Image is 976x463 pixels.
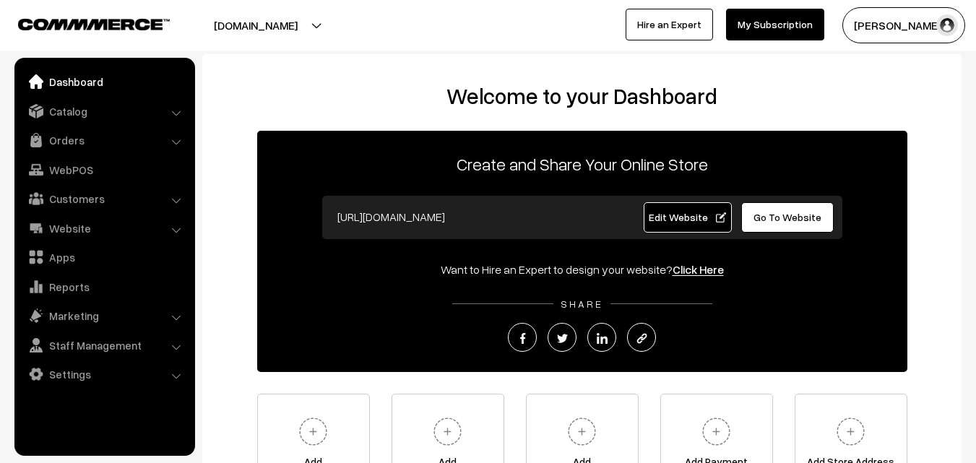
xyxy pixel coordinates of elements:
p: Create and Share Your Online Store [257,151,907,177]
a: Catalog [18,98,190,124]
a: Go To Website [741,202,834,233]
span: Edit Website [649,211,726,223]
img: plus.svg [562,412,602,451]
a: COMMMERCE [18,14,144,32]
a: Hire an Expert [626,9,713,40]
img: plus.svg [428,412,467,451]
a: Settings [18,361,190,387]
a: WebPOS [18,157,190,183]
span: SHARE [553,298,610,310]
a: Edit Website [644,202,732,233]
img: user [936,14,958,36]
div: Want to Hire an Expert to design your website? [257,261,907,278]
button: [PERSON_NAME] [842,7,965,43]
img: plus.svg [696,412,736,451]
a: Website [18,215,190,241]
a: Customers [18,186,190,212]
a: Dashboard [18,69,190,95]
h2: Welcome to your Dashboard [217,83,947,109]
img: plus.svg [831,412,871,451]
a: Staff Management [18,332,190,358]
a: Click Here [673,262,724,277]
img: plus.svg [293,412,333,451]
button: [DOMAIN_NAME] [163,7,348,43]
img: COMMMERCE [18,19,170,30]
span: Go To Website [753,211,821,223]
a: Marketing [18,303,190,329]
a: Reports [18,274,190,300]
a: Orders [18,127,190,153]
a: Apps [18,244,190,270]
a: My Subscription [726,9,824,40]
